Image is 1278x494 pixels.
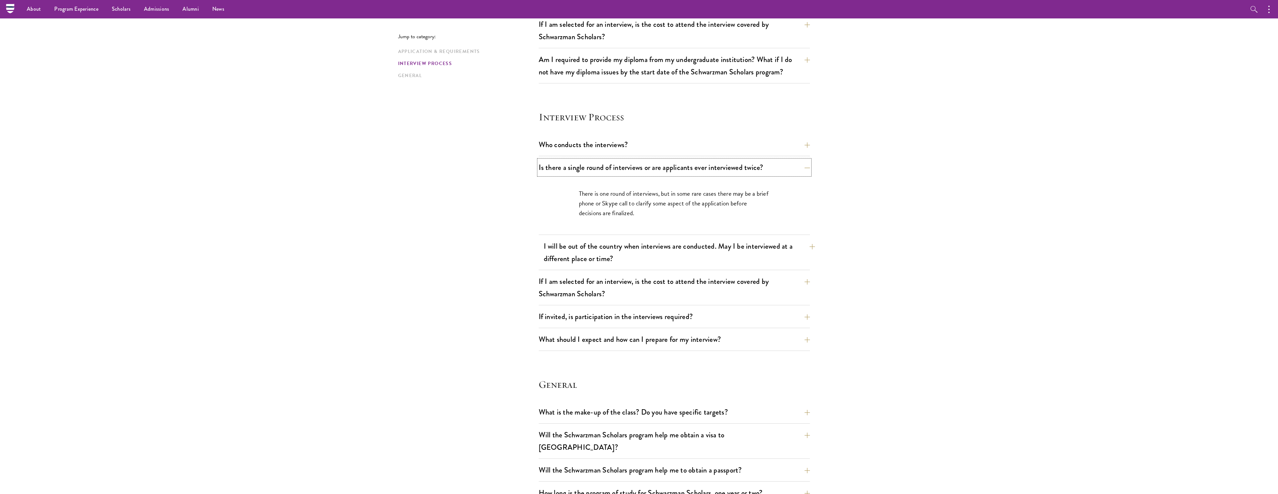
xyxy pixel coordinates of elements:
a: General [398,72,535,79]
p: There is one round of interviews, but in some rare cases there may be a brief phone or Skype call... [579,189,770,218]
button: Will the Schwarzman Scholars program help me to obtain a passport? [539,462,810,478]
a: Application & Requirements [398,48,535,55]
button: What should I expect and how can I prepare for my interview? [539,332,810,347]
button: Will the Schwarzman Scholars program help me obtain a visa to [GEOGRAPHIC_DATA]? [539,427,810,455]
h4: Interview Process [539,110,810,124]
button: Is there a single round of interviews or are applicants ever interviewed twice? [539,160,810,175]
button: Who conducts the interviews? [539,137,810,152]
button: If invited, is participation in the interviews required? [539,309,810,324]
h4: General [539,378,810,391]
button: Am I required to provide my diploma from my undergraduate institution? What if I do not have my d... [539,52,810,79]
button: If I am selected for an interview, is the cost to attend the interview covered by Schwarzman Scho... [539,17,810,44]
button: What is the make-up of the class? Do you have specific targets? [539,405,810,420]
p: Jump to category: [398,34,539,40]
button: If I am selected for an interview, is the cost to attend the interview covered by Schwarzman Scho... [539,274,810,301]
a: Interview Process [398,60,535,67]
button: I will be out of the country when interviews are conducted. May I be interviewed at a different p... [544,239,815,266]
